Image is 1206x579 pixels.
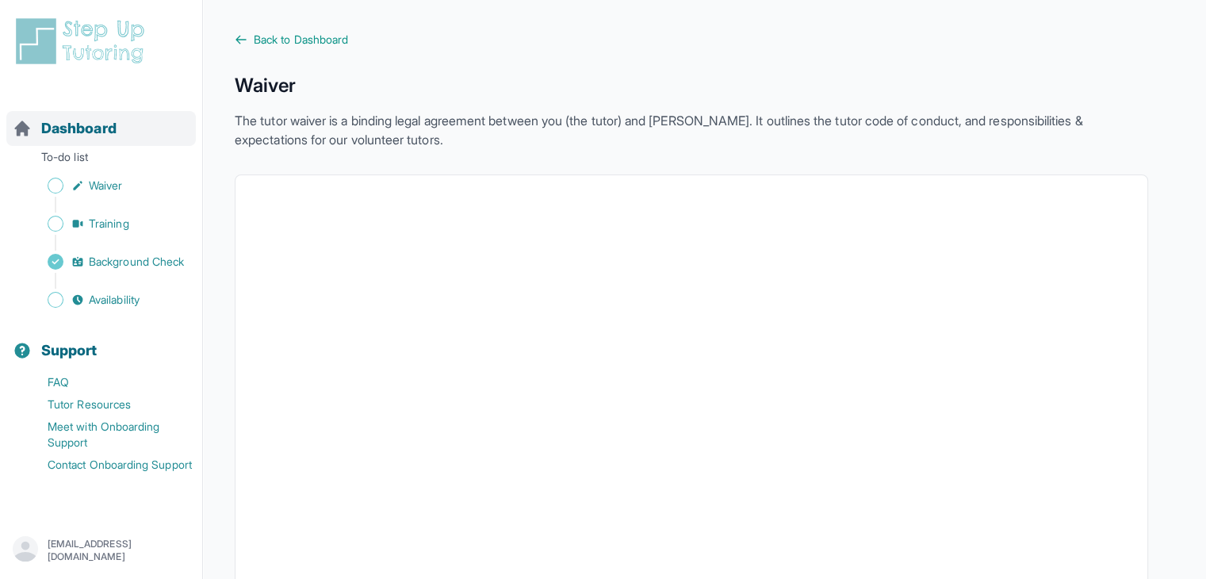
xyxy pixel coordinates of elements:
[6,314,196,368] button: Support
[89,254,184,270] span: Background Check
[13,251,202,273] a: Background Check
[6,149,196,171] p: To-do list
[235,111,1148,149] p: The tutor waiver is a binding legal agreement between you (the tutor) and [PERSON_NAME]. It outli...
[89,292,140,308] span: Availability
[41,117,117,140] span: Dashboard
[235,73,1148,98] h1: Waiver
[13,371,202,393] a: FAQ
[13,393,202,416] a: Tutor Resources
[13,213,202,235] a: Training
[235,32,1148,48] a: Back to Dashboard
[13,536,190,565] button: [EMAIL_ADDRESS][DOMAIN_NAME]
[89,178,122,194] span: Waiver
[41,339,98,362] span: Support
[13,174,202,197] a: Waiver
[13,289,202,311] a: Availability
[6,92,196,146] button: Dashboard
[48,538,190,563] p: [EMAIL_ADDRESS][DOMAIN_NAME]
[13,117,117,140] a: Dashboard
[89,216,129,232] span: Training
[254,32,348,48] span: Back to Dashboard
[13,16,154,67] img: logo
[13,416,202,454] a: Meet with Onboarding Support
[13,454,202,476] a: Contact Onboarding Support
